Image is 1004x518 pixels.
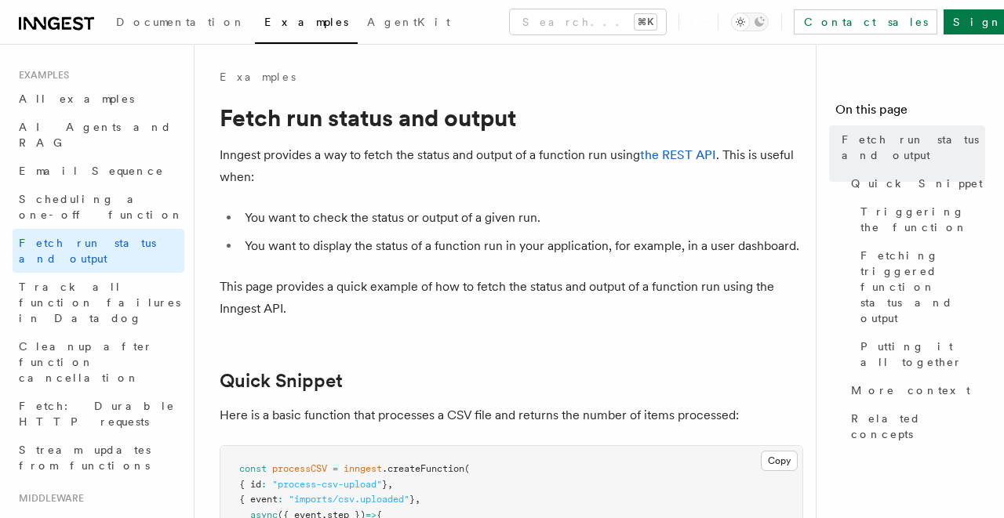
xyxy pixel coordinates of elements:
[220,103,803,132] h1: Fetch run status and output
[19,165,164,177] span: Email Sequence
[835,125,985,169] a: Fetch run status and output
[761,451,798,471] button: Copy
[13,273,184,332] a: Track all function failures in Datadog
[19,193,184,221] span: Scheduling a one-off function
[464,463,470,474] span: (
[731,13,769,31] button: Toggle dark mode
[239,463,267,474] span: const
[344,463,382,474] span: inngest
[116,16,246,28] span: Documentation
[333,463,338,474] span: =
[240,207,803,229] li: You want to check the status or output of a given run.
[851,176,983,191] span: Quick Snippet
[854,332,985,376] a: Putting it all together
[220,370,343,392] a: Quick Snippet
[382,479,387,490] span: }
[415,494,420,505] span: ,
[13,332,184,392] a: Cleanup after function cancellation
[264,16,348,28] span: Examples
[510,9,666,34] button: Search...⌘K
[860,339,985,370] span: Putting it all together
[640,147,716,162] a: the REST API
[255,5,358,44] a: Examples
[278,494,283,505] span: :
[220,276,803,320] p: This page provides a quick example of how to fetch the status and output of a function run using ...
[860,204,985,235] span: Triggering the function
[13,85,184,113] a: All examples
[261,479,267,490] span: :
[845,169,985,197] a: Quick Snippet
[835,100,985,125] h4: On this page
[409,494,415,505] span: }
[272,479,382,490] span: "process-csv-upload"
[19,237,156,265] span: Fetch run status and output
[13,436,184,480] a: Stream updates from functions
[13,392,184,436] a: Fetch: Durable HTTP requests
[358,5,460,42] a: AgentKit
[842,132,985,163] span: Fetch run status and output
[289,494,409,505] span: "imports/csv.uploaded"
[854,197,985,241] a: Triggering the function
[19,444,151,472] span: Stream updates from functions
[19,121,172,149] span: AI Agents and RAG
[13,157,184,185] a: Email Sequence
[19,340,153,384] span: Cleanup after function cancellation
[239,494,278,505] span: { event
[387,479,393,490] span: ,
[382,463,464,474] span: .createFunction
[13,69,69,82] span: Examples
[272,463,327,474] span: processCSV
[220,69,296,85] a: Examples
[220,144,803,188] p: Inngest provides a way to fetch the status and output of a function run using . This is useful when:
[854,241,985,332] a: Fetching triggered function status and output
[851,411,985,442] span: Related concepts
[19,281,180,324] span: Track all function failures in Datadog
[240,235,803,257] li: You want to display the status of a function run in your application, for example, in a user dash...
[635,14,657,30] kbd: ⌘K
[845,376,985,404] a: More context
[845,404,985,448] a: Related concepts
[13,113,184,157] a: AI Agents and RAG
[794,9,937,34] a: Contact sales
[367,16,450,28] span: AgentKit
[19,92,134,105] span: All examples
[107,5,255,42] a: Documentation
[13,229,184,273] a: Fetch run status and output
[13,185,184,229] a: Scheduling a one-off function
[851,382,970,398] span: More context
[239,479,261,490] span: { id
[220,404,803,426] p: Here is a basic function that processes a CSV file and returns the number of items processed:
[860,248,985,326] span: Fetching triggered function status and output
[13,492,84,505] span: Middleware
[19,400,175,428] span: Fetch: Durable HTTP requests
